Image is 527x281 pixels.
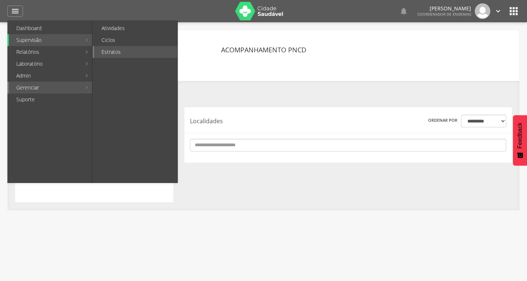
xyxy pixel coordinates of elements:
i:  [494,7,502,15]
i:  [508,5,520,17]
a: Estratos [94,46,177,58]
span: Feedback [517,122,523,148]
a: Atividades [94,22,177,34]
a: Ciclos [94,34,177,46]
i:  [11,7,20,16]
a: Admin [9,70,81,82]
a:  [399,3,408,19]
label: Ordenar por [428,117,457,123]
p: Localidades [190,117,326,125]
a:  [7,6,23,17]
a: Laboratório [9,58,81,70]
i:  [399,7,408,16]
a: Supervisão [9,34,81,46]
a:  [494,3,502,19]
a: Suporte [9,94,92,105]
span: Coordenador de Endemias [417,12,471,17]
header: Acompanhamento PNCD [221,43,306,56]
a: Gerenciar [9,82,81,94]
button: Feedback - Mostrar pesquisa [513,115,527,166]
a: Relatórios [9,46,81,58]
p: [PERSON_NAME] [417,6,471,11]
a: Dashboard [9,22,92,34]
